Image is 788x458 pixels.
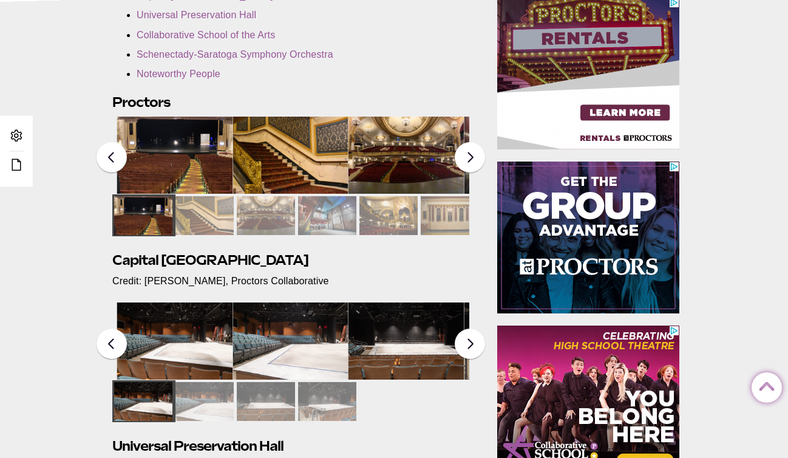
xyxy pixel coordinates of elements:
[137,69,220,79] a: Noteworthy People
[112,252,308,268] strong: Capital [GEOGRAPHIC_DATA]
[6,125,27,148] a: Admin Area
[112,275,469,288] p: Credit: [PERSON_NAME], Proctors Collaborative
[752,373,776,397] a: Back to Top
[455,329,485,359] button: Next slide
[112,438,284,454] strong: Universal Preservation Hall
[137,49,333,60] a: Schenectady-Saratoga Symphony Orchestra
[137,30,275,40] a: Collaborative School of the Arts
[112,94,170,110] strong: Proctors
[97,329,127,359] button: Previous slide
[97,142,127,173] button: Previous slide
[6,154,27,177] a: Edit this Post/Page
[497,162,679,313] iframe: Advertisement
[137,10,256,20] a: Universal Preservation Hall
[455,142,485,173] button: Next slide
